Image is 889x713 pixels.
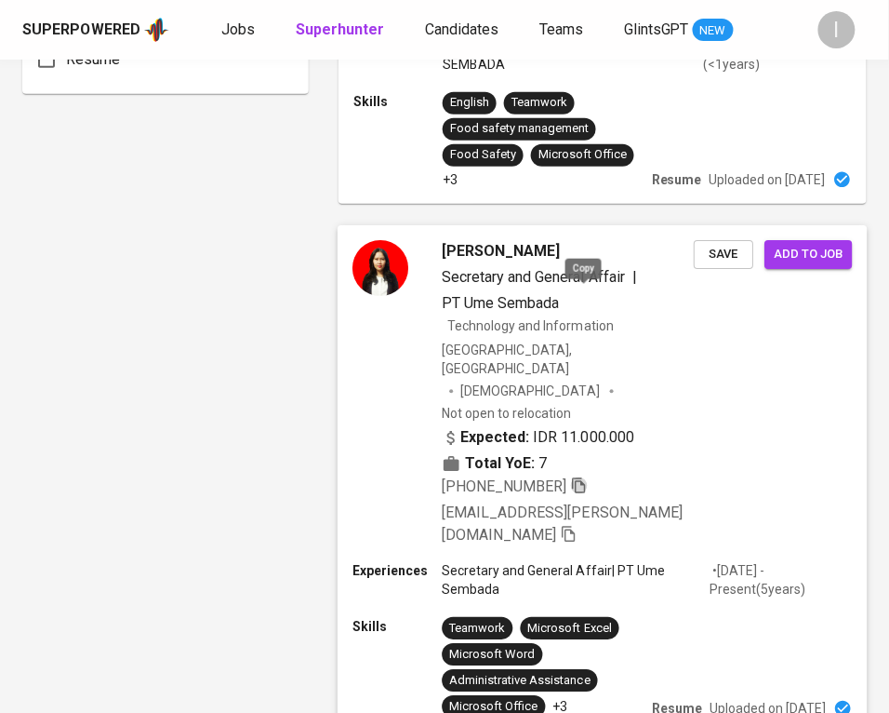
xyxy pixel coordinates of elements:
[352,240,408,296] img: 2dea19ff77dd71ea366dcff6c6ed8e28.png
[448,318,615,333] span: Technology and Information
[442,427,634,450] div: IDR 11.000.000
[144,16,169,44] img: app logo
[442,405,571,424] p: Not open to relocation
[296,20,384,38] b: Superhunter
[425,19,502,42] a: Candidates
[296,19,388,42] a: Superhunter
[66,48,120,71] span: Resume
[425,20,498,38] span: Candidates
[352,617,442,636] p: Skills
[765,240,853,269] button: Add to job
[442,561,710,599] p: Secretary and General Affair | PT Ume Sembada
[818,11,856,48] div: I
[450,646,536,664] div: Microsoft Word
[632,266,637,289] span: |
[442,478,566,495] span: [PHONE_NUMBER]
[352,561,442,580] p: Experiences
[703,244,744,265] span: Save
[443,170,458,189] p: +3
[221,19,259,42] a: Jobs
[450,94,489,112] div: English
[353,92,443,111] p: Skills
[466,453,536,476] b: Total YoE:
[511,94,567,112] div: Teamwork
[775,244,843,265] span: Add to job
[538,146,627,164] div: Microsoft Office
[450,620,506,638] div: Teamwork
[22,20,140,41] div: Superpowered
[693,21,734,40] span: NEW
[694,240,753,269] button: Save
[442,240,560,262] span: [PERSON_NAME]
[450,120,589,138] div: Food safety management
[22,16,169,44] a: Superpoweredapp logo
[221,20,255,38] span: Jobs
[461,427,530,450] b: Expected:
[442,268,625,286] span: Secretary and General Affair
[461,383,603,401] span: [DEMOGRAPHIC_DATA]
[450,146,516,164] div: Food Safety
[652,170,702,189] p: Resume
[442,504,683,544] span: [EMAIL_ADDRESS][PERSON_NAME][DOMAIN_NAME]
[442,341,694,378] div: [GEOGRAPHIC_DATA], [GEOGRAPHIC_DATA]
[528,620,612,638] div: Microsoft Excel
[539,453,548,476] span: 7
[624,20,689,38] span: GlintsGPT
[624,19,734,42] a: GlintsGPT NEW
[539,20,583,38] span: Teams
[450,672,590,690] div: Administrative Assistance
[710,170,826,189] p: Uploaded on [DATE]
[539,19,587,42] a: Teams
[710,561,852,599] p: • [DATE] - Present ( 5 years )
[442,294,559,312] span: PT Ume Sembada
